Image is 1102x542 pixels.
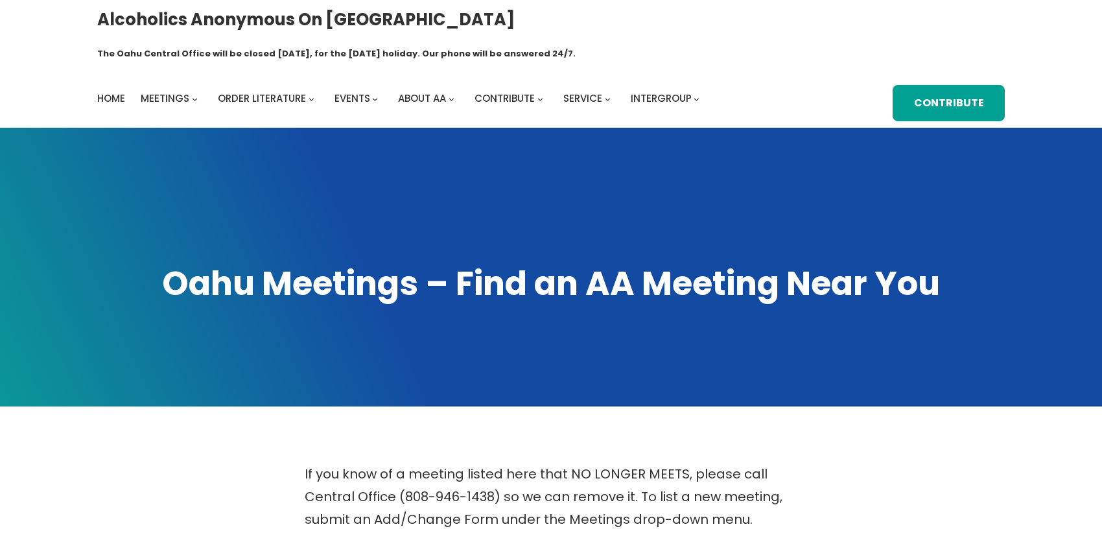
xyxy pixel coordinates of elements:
a: Contribute [893,85,1005,121]
span: Intergroup [631,91,692,105]
button: Events submenu [372,95,378,101]
a: About AA [398,89,446,108]
span: Meetings [141,91,189,105]
span: Home [97,91,125,105]
button: About AA submenu [449,95,454,101]
button: Meetings submenu [192,95,198,101]
h1: The Oahu Central Office will be closed [DATE], for the [DATE] holiday. Our phone will be answered... [97,47,576,60]
button: Order Literature submenu [309,95,314,101]
span: Order Literature [218,91,306,105]
button: Service submenu [605,95,611,101]
span: Contribute [475,91,535,105]
a: Meetings [141,89,189,108]
span: Service [563,91,602,105]
a: Home [97,89,125,108]
h1: Oahu Meetings – Find an AA Meeting Near You [97,261,1005,306]
a: Alcoholics Anonymous on [GEOGRAPHIC_DATA] [97,5,515,34]
a: Intergroup [631,89,692,108]
nav: Intergroup [97,89,704,108]
button: Intergroup submenu [694,95,699,101]
p: If you know of a meeting listed here that NO LONGER MEETS, please call Central Office (808-946-14... [305,463,797,531]
button: Contribute submenu [537,95,543,101]
span: Events [334,91,370,105]
a: Contribute [475,89,535,108]
span: About AA [398,91,446,105]
a: Events [334,89,370,108]
a: Service [563,89,602,108]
